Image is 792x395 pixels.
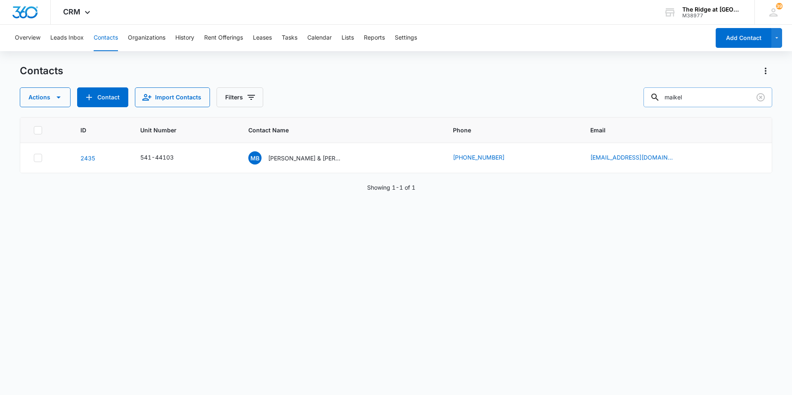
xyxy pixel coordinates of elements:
[175,25,194,51] button: History
[135,87,210,107] button: Import Contacts
[682,13,742,19] div: account id
[80,155,95,162] a: Navigate to contact details page for Maikel Benitez & Yuliet Sarmiento
[50,25,84,51] button: Leads Inbox
[128,25,165,51] button: Organizations
[759,64,772,78] button: Actions
[282,25,297,51] button: Tasks
[342,25,354,51] button: Lists
[453,153,504,162] a: [PHONE_NUMBER]
[754,91,767,104] button: Clear
[776,3,783,9] div: notifications count
[140,153,189,163] div: Unit Number - 541-44103 - Select to Edit Field
[94,25,118,51] button: Contacts
[140,126,229,134] span: Unit Number
[590,126,747,134] span: Email
[204,25,243,51] button: Rent Offerings
[307,25,332,51] button: Calendar
[248,126,421,134] span: Contact Name
[643,87,772,107] input: Search Contacts
[80,126,108,134] span: ID
[20,87,71,107] button: Actions
[364,25,385,51] button: Reports
[268,154,342,162] p: [PERSON_NAME] & [PERSON_NAME]
[20,65,63,77] h1: Contacts
[453,126,558,134] span: Phone
[590,153,688,163] div: Email - maikelguerra35@gmail.com - Select to Edit Field
[776,3,783,9] span: 39
[15,25,40,51] button: Overview
[682,6,742,13] div: account name
[716,28,771,48] button: Add Contact
[395,25,417,51] button: Settings
[248,151,357,165] div: Contact Name - Maikel Benitez & Yuliet Sarmiento - Select to Edit Field
[63,7,80,16] span: CRM
[253,25,272,51] button: Leases
[453,153,519,163] div: Phone - (847) 767-7784 - Select to Edit Field
[77,87,128,107] button: Add Contact
[217,87,263,107] button: Filters
[367,183,415,192] p: Showing 1-1 of 1
[140,153,174,162] div: 541-44103
[248,151,262,165] span: MB
[590,153,673,162] a: [EMAIL_ADDRESS][DOMAIN_NAME]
